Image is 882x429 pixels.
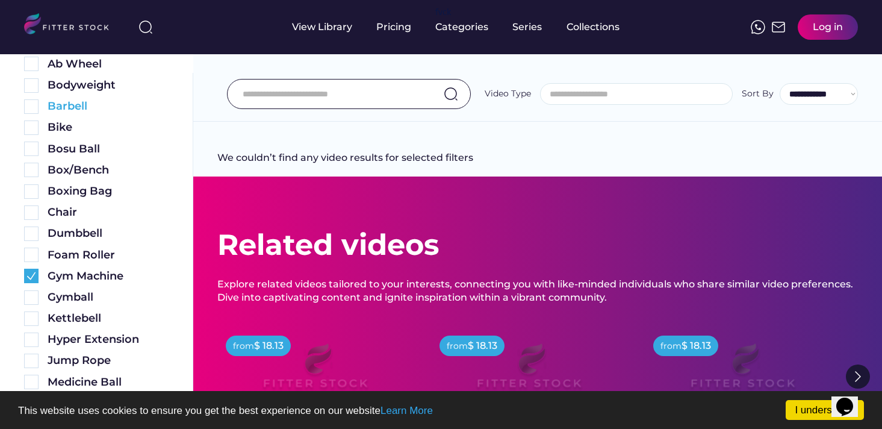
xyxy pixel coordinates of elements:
img: Rectangle%205126.svg [24,184,39,199]
img: Rectangle%205126.svg [24,121,39,135]
div: Kettlebell [48,311,169,326]
img: Rectangle%205126.svg [24,354,39,368]
div: Series [512,20,542,34]
div: Box/Bench [48,163,169,178]
img: Rectangle%205126.svg [24,57,39,71]
div: Sort By [742,88,774,100]
div: Dumbbell [48,226,169,241]
div: from [233,340,254,352]
img: Rectangle%205126.svg [24,290,39,305]
div: Video Type [485,88,531,100]
img: search-normal.svg [444,87,458,101]
div: Foam Roller [48,248,169,263]
div: Bosu Ball [48,142,169,157]
div: Boxing Bag [48,184,169,199]
div: Jump Rope [48,353,169,368]
div: View Library [292,20,352,34]
img: Rectangle%205126.svg [24,312,39,326]
img: Rectangle%205126.svg [24,78,39,93]
div: Categories [435,20,488,34]
div: Log in [813,20,843,34]
img: Rectangle%205126.svg [24,375,39,389]
img: Rectangle%205126.svg [24,142,39,156]
div: Bike [48,120,169,135]
img: Frame%2079%20%281%29.svg [452,328,606,415]
div: Barbell [48,99,169,114]
img: LOGO.svg [24,13,119,38]
div: Gym Machine [48,269,169,284]
div: Bodyweight [48,78,169,93]
div: Hyper Extension [48,332,169,347]
div: Pricing [376,20,411,34]
div: Explore related videos tailored to your interests, connecting you with like-minded individuals wh... [217,278,858,305]
div: Related videos [217,225,439,265]
img: meteor-icons_whatsapp%20%281%29.svg [751,20,765,34]
img: Rectangle%205126.svg [24,227,39,241]
img: Rectangle%205126.svg [24,333,39,347]
div: fvck [435,6,451,18]
div: from [660,340,682,352]
div: Gymball [48,290,169,305]
div: Chair [48,205,169,220]
img: Frame%2051.svg [771,20,786,34]
a: Learn More [380,405,433,416]
img: Rectangle%205126.svg [24,163,39,177]
img: Group%201000002322%20%281%29.svg [846,365,870,389]
img: Group%201000002360.svg [24,269,39,283]
div: Collections [567,20,620,34]
img: Frame%2079%20%281%29.svg [238,328,392,415]
img: Rectangle%205126.svg [24,248,39,262]
div: We couldn’t find any video results for selected filters [217,151,473,177]
img: Rectangle%205126.svg [24,205,39,220]
a: I understand! [786,400,864,420]
iframe: chat widget [831,381,870,417]
div: from [447,340,468,352]
img: search-normal%203.svg [138,20,153,34]
img: Rectangle%205126.svg [24,99,39,114]
img: Frame%2079%20%281%29.svg [665,328,819,415]
p: This website uses cookies to ensure you get the best experience on our website [18,406,864,416]
div: Medicine Ball [48,375,169,390]
div: Ab Wheel [48,57,169,72]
